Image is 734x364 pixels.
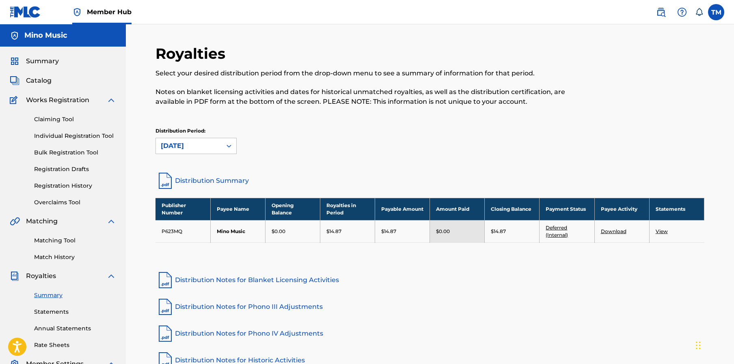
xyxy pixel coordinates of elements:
[649,198,704,220] th: Statements
[87,7,132,17] span: Member Hub
[155,297,175,317] img: pdf
[34,132,116,140] a: Individual Registration Tool
[34,341,116,349] a: Rate Sheets
[653,4,669,20] a: Public Search
[155,45,229,63] h2: Royalties
[26,271,56,281] span: Royalties
[34,165,116,173] a: Registration Drafts
[656,228,668,234] a: View
[696,333,701,358] div: Drag
[10,216,20,226] img: Matching
[155,171,704,191] a: Distribution Summary
[106,95,116,105] img: expand
[485,198,540,220] th: Closing Balance
[26,216,58,226] span: Matching
[10,76,19,86] img: Catalog
[155,270,704,290] a: Distribution Notes for Blanket Licensing Activities
[155,220,210,242] td: P623MQ
[155,127,237,135] p: Distribution Period:
[272,228,285,235] p: $0.00
[155,171,175,191] img: distribution-summary-pdf
[10,95,20,105] img: Works Registration
[10,271,19,281] img: Royalties
[381,228,396,235] p: $14.87
[34,115,116,124] a: Claiming Tool
[601,228,626,234] a: Download
[320,198,375,220] th: Royalties in Period
[26,95,89,105] span: Works Registration
[24,31,67,40] h5: Mino Music
[34,182,116,190] a: Registration History
[10,6,41,18] img: MLC Logo
[155,297,704,317] a: Distribution Notes for Phono III Adjustments
[695,8,703,16] div: Notifications
[155,270,175,290] img: pdf
[656,7,666,17] img: search
[155,69,578,78] p: Select your desired distribution period from the drop-down menu to see a summary of information f...
[491,228,506,235] p: $14.87
[34,148,116,157] a: Bulk Registration Tool
[10,56,19,66] img: Summary
[155,87,578,107] p: Notes on blanket licensing activities and dates for historical unmatched royalties, as well as th...
[375,198,430,220] th: Payable Amount
[34,308,116,316] a: Statements
[436,228,450,235] p: $0.00
[106,271,116,281] img: expand
[430,198,485,220] th: Amount Paid
[693,325,734,364] iframe: Chat Widget
[677,7,687,17] img: help
[594,198,649,220] th: Payee Activity
[34,236,116,245] a: Matching Tool
[26,76,52,86] span: Catalog
[34,324,116,333] a: Annual Statements
[10,56,59,66] a: SummarySummary
[34,198,116,207] a: Overclaims Tool
[155,324,704,343] a: Distribution Notes for Phono IV Adjustments
[155,324,175,343] img: pdf
[26,56,59,66] span: Summary
[708,4,724,20] div: User Menu
[34,253,116,261] a: Match History
[210,220,265,242] td: Mino Music
[326,228,341,235] p: $14.87
[546,225,568,238] a: Deferred (Internal)
[674,4,690,20] div: Help
[711,239,734,304] iframe: Resource Center
[10,31,19,41] img: Accounts
[265,198,320,220] th: Opening Balance
[161,141,217,151] div: [DATE]
[10,76,52,86] a: CatalogCatalog
[106,216,116,226] img: expand
[155,198,210,220] th: Publisher Number
[34,291,116,300] a: Summary
[72,7,82,17] img: Top Rightsholder
[540,198,594,220] th: Payment Status
[210,198,265,220] th: Payee Name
